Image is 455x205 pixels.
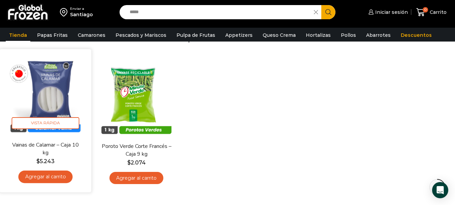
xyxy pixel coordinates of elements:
a: Camarones [74,29,109,42]
a: Agregar al carrito: “Poroto Verde Corte Francés - Caja 9 kg” [109,172,163,184]
span: 0 [423,7,428,12]
a: Hortalizas [302,29,334,42]
a: Papas Fritas [34,29,71,42]
a: Vainas de Calamar – Caja 10 kg [9,141,82,157]
span: $ [36,158,40,164]
a: Poroto Verde Corte Francés – Caja 9 kg [100,143,173,158]
span: Vista Rápida [12,117,79,129]
bdi: 2.074 [127,159,146,166]
span: Iniciar sesión [373,9,408,16]
a: Abarrotes [363,29,394,42]
span: Carrito [428,9,447,16]
span: $ [127,159,131,166]
button: Search button [321,5,335,19]
a: Pulpa de Frutas [173,29,219,42]
div: Santiago [70,11,93,18]
a: Agregar al carrito: “Vainas de Calamar - Caja 10 kg” [19,171,73,183]
img: address-field-icon.svg [60,6,70,18]
a: Descuentos [397,29,435,42]
a: Pescados y Mariscos [112,29,170,42]
a: 0 Carrito [415,4,448,20]
div: Enviar a [70,6,93,11]
bdi: 5.243 [36,158,55,164]
a: Iniciar sesión [367,5,408,19]
a: Queso Crema [259,29,299,42]
a: Appetizers [222,29,256,42]
a: Pollos [337,29,359,42]
div: Open Intercom Messenger [432,182,448,198]
a: Tienda [6,29,30,42]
